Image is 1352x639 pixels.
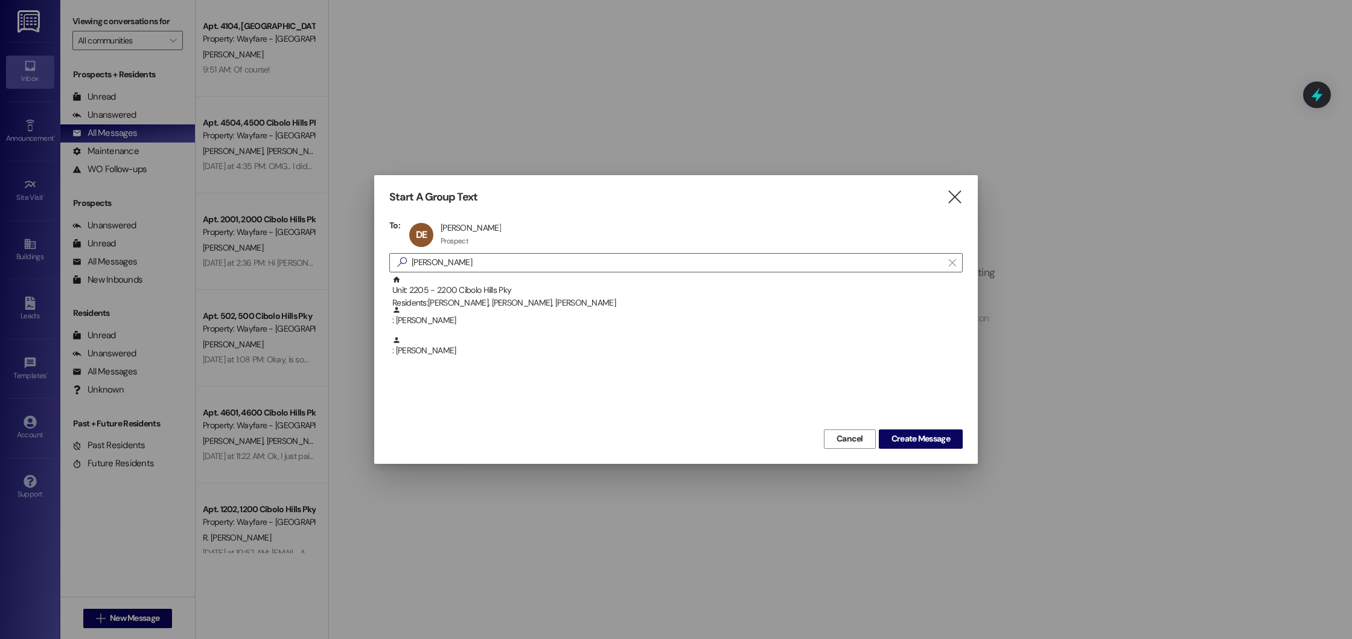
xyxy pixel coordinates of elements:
[389,190,477,204] h3: Start A Group Text
[879,429,963,449] button: Create Message
[943,254,962,272] button: Clear text
[949,258,955,268] i: 
[441,236,468,246] div: Prospect
[392,297,963,309] div: Residents: [PERSON_NAME], [PERSON_NAME], [PERSON_NAME]
[392,336,963,357] div: : [PERSON_NAME]
[392,275,963,310] div: Unit: 2205 - 2200 Cibolo Hills Pky
[412,254,943,271] input: Search for any contact or apartment
[824,429,876,449] button: Cancel
[891,432,950,445] span: Create Message
[389,336,963,366] div: : [PERSON_NAME]
[389,306,963,336] div: : [PERSON_NAME]
[389,220,400,231] h3: To:
[441,222,501,233] div: [PERSON_NAME]
[416,228,427,241] span: DE
[837,432,863,445] span: Cancel
[389,275,963,306] div: Unit: 2205 - 2200 Cibolo Hills PkyResidents:[PERSON_NAME], [PERSON_NAME], [PERSON_NAME]
[946,191,963,204] i: 
[392,256,412,269] i: 
[392,306,963,327] div: : [PERSON_NAME]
